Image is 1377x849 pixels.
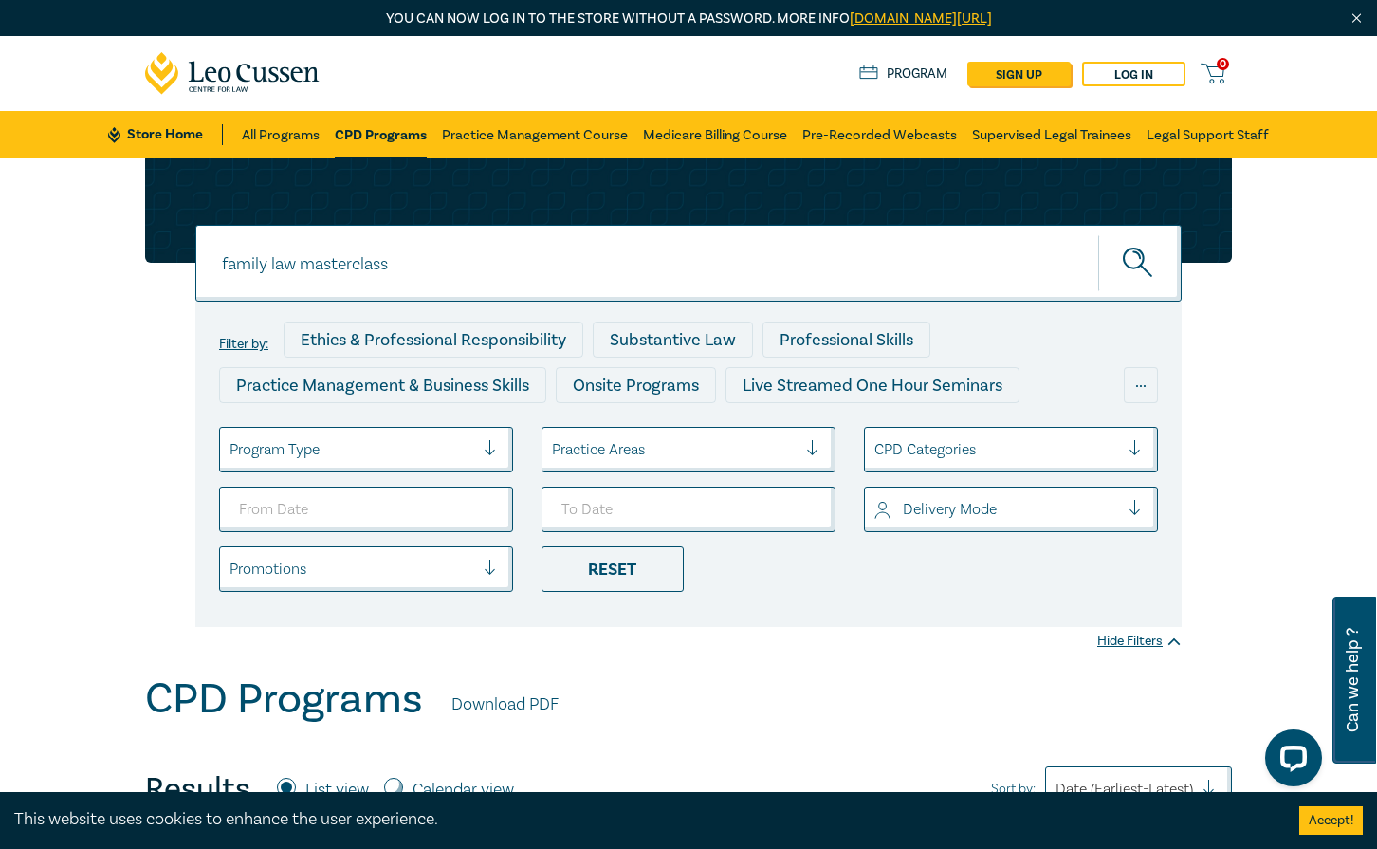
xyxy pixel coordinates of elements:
[1344,608,1362,752] span: Can we help ?
[542,546,684,592] div: Reset
[802,111,957,158] a: Pre-Recorded Webcasts
[442,111,628,158] a: Practice Management Course
[593,322,753,358] div: Substantive Law
[229,559,233,580] input: select
[451,692,559,717] a: Download PDF
[219,337,268,352] label: Filter by:
[1056,779,1059,800] input: Sort by
[219,413,577,449] div: Live Streamed Conferences and Intensives
[1082,62,1185,86] a: Log in
[972,111,1131,158] a: Supervised Legal Trainees
[643,111,787,158] a: Medicare Billing Course
[1097,632,1182,651] div: Hide Filters
[586,413,887,449] div: Live Streamed Practical Workshops
[145,674,423,724] h1: CPD Programs
[552,439,556,460] input: select
[874,499,878,520] input: select
[1217,58,1229,70] span: 0
[556,367,716,403] div: Onsite Programs
[14,807,1271,832] div: This website uses cookies to enhance the user experience.
[859,64,947,84] a: Program
[1147,111,1269,158] a: Legal Support Staff
[284,322,583,358] div: Ethics & Professional Responsibility
[242,111,320,158] a: All Programs
[991,779,1036,800] span: Sort by:
[1250,722,1330,802] iframe: LiveChat chat widget
[1124,367,1158,403] div: ...
[725,367,1019,403] div: Live Streamed One Hour Seminars
[1299,806,1363,835] button: Accept cookies
[762,322,930,358] div: Professional Skills
[145,9,1232,29] p: You can now log in to the store without a password. More info
[229,439,233,460] input: select
[413,778,514,803] label: Calendar view
[874,439,878,460] input: select
[850,9,992,28] a: [DOMAIN_NAME][URL]
[305,778,369,803] label: List view
[145,770,250,808] h4: Results
[219,367,546,403] div: Practice Management & Business Skills
[542,487,835,532] input: To Date
[108,124,223,145] a: Store Home
[967,62,1071,86] a: sign up
[1349,10,1365,27] img: Close
[219,487,513,532] input: From Date
[195,225,1182,302] input: Search for a program title, program description or presenter name
[335,111,427,158] a: CPD Programs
